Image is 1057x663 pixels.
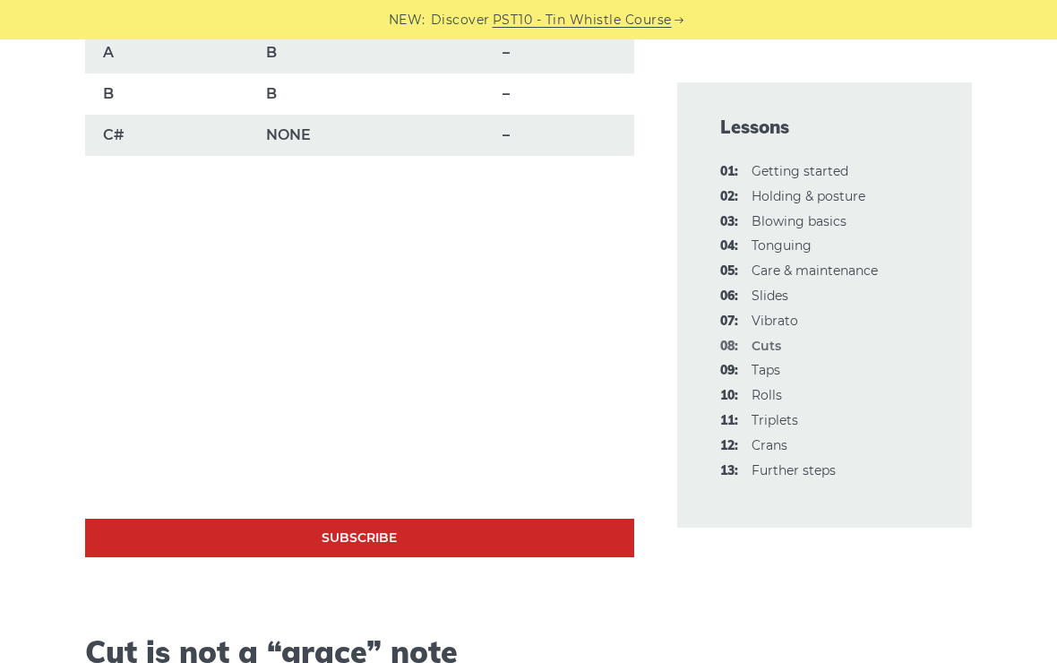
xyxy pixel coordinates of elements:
[720,360,738,382] span: 09:
[85,211,633,519] iframe: Cuts Ornamentation - Irish Tin Whistle Tutorial
[485,115,634,156] td: –
[752,213,846,229] a: 03:Blowing basics
[720,161,738,183] span: 01:
[431,10,490,30] span: Discover
[720,286,738,307] span: 06:
[485,32,634,73] td: –
[720,435,738,457] span: 12:
[752,288,788,304] a: 06:Slides
[720,311,738,332] span: 07:
[85,73,248,115] td: B
[493,10,672,30] a: PST10 - Tin Whistle Course
[720,336,738,357] span: 08:
[752,437,787,453] a: 12:Crans
[720,261,738,282] span: 05:
[720,186,738,208] span: 02:
[389,10,425,30] span: NEW:
[720,236,738,257] span: 04:
[248,115,485,156] td: NONE
[248,73,485,115] td: B
[485,73,634,115] td: –
[248,32,485,73] td: B
[720,410,738,432] span: 11:
[720,461,738,482] span: 13:
[752,188,865,204] a: 02:Holding & posture
[752,412,798,428] a: 11:Triplets
[720,115,929,140] span: Lessons
[720,211,738,233] span: 03:
[720,385,738,407] span: 10:
[85,115,248,156] td: C#
[752,263,878,279] a: 05:Care & maintenance
[85,32,248,73] td: A
[752,163,848,179] a: 01:Getting started
[752,237,812,254] a: 04:Tonguing
[752,338,781,354] strong: Cuts
[752,362,780,378] a: 09:Taps
[85,519,633,557] a: Subscribe
[752,387,782,403] a: 10:Rolls
[752,313,798,329] a: 07:Vibrato
[752,462,836,478] a: 13:Further steps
